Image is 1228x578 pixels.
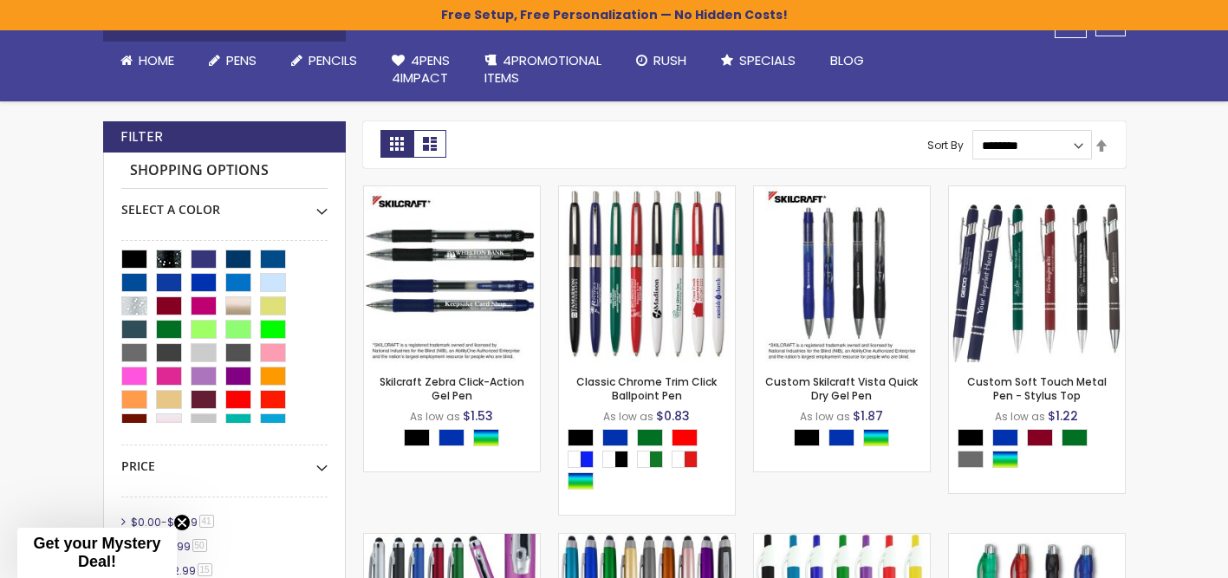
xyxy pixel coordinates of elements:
[404,429,430,446] div: Black
[672,451,698,468] div: White|Red
[1027,429,1053,446] div: Burgundy
[1062,429,1088,446] div: Green
[800,409,850,424] span: As low as
[1085,531,1228,578] iframe: Google Customer Reviews
[794,429,820,446] div: Black
[958,429,1125,472] div: Select A Color
[830,51,864,69] span: Blog
[166,563,196,578] span: $2.99
[765,374,918,403] a: Custom Skilcraft Vista Quick Dry Gel Pen
[199,515,214,528] span: 41
[602,451,628,468] div: White|Black
[863,429,889,446] div: Assorted
[167,515,198,529] span: $0.99
[656,407,690,425] span: $0.83
[603,409,653,424] span: As low as
[559,186,735,362] img: Classic Chrome Trim Click Ballpoint Pen
[704,42,813,80] a: Specials
[754,533,930,548] a: Preston B Click Pen
[637,429,663,446] div: Green
[192,539,207,552] span: 50
[568,429,735,494] div: Select A Color
[576,374,717,403] a: Classic Chrome Trim Click Ballpoint Pen
[958,429,984,446] div: Black
[173,514,191,531] button: Close teaser
[463,407,493,425] span: $1.53
[121,189,328,218] div: Select A Color
[754,186,930,362] img: Custom Skilcraft Vista Quick Dry Gel Pen
[226,51,257,69] span: Pens
[568,472,594,490] div: Assorted
[309,51,357,69] span: Pencils
[410,409,460,424] span: As low as
[33,535,160,570] span: Get your Mystery Deal!
[568,429,594,446] div: Black
[439,429,465,446] div: Blue
[121,153,328,190] strong: Shopping Options
[1048,407,1078,425] span: $1.22
[559,533,735,548] a: Lory Metallic Stylus Pen
[853,407,883,425] span: $1.87
[380,374,524,403] a: Skilcraft Zebra Click-Action Gel Pen
[392,51,450,87] span: 4Pens 4impact
[992,429,1018,446] div: Blue
[274,42,374,80] a: Pencils
[473,429,499,446] div: Assorted
[754,185,930,200] a: Custom Skilcraft Vista Quick Dry Gel Pen
[949,533,1125,548] a: Mr. Gel Advertising pen
[992,451,1018,468] div: Assorted
[467,42,619,98] a: 4PROMOTIONALITEMS
[949,186,1125,362] img: Custom Soft Touch Metal Pen - Stylus Top
[927,138,964,153] label: Sort By
[967,374,1107,403] a: Custom Soft Touch Metal Pen - Stylus Top
[559,185,735,200] a: Classic Chrome Trim Click Ballpoint Pen
[164,539,191,554] span: $1.99
[653,51,686,69] span: Rush
[139,51,174,69] span: Home
[637,451,663,468] div: White|Green
[619,42,704,80] a: Rush
[192,42,274,80] a: Pens
[568,451,594,468] div: White|Blue
[120,127,163,146] strong: Filter
[198,563,212,576] span: 15
[602,429,628,446] div: Blue
[364,533,540,548] a: I-Stylus Slim Pen
[794,429,898,451] div: Select A Color
[484,51,601,87] span: 4PROMOTIONAL ITEMS
[374,42,467,98] a: 4Pens4impact
[813,42,881,80] a: Blog
[404,429,508,451] div: Select A Color
[739,51,796,69] span: Specials
[103,42,192,80] a: Home
[828,429,854,446] div: Blue
[380,130,413,158] strong: Grid
[364,185,540,200] a: Skilcraft Zebra Click-Action Gel Pen
[958,451,984,468] div: Grey
[364,186,540,362] img: Skilcraft Zebra Click-Action Gel Pen
[17,528,177,578] div: Get your Mystery Deal!Close teaser
[131,515,161,529] span: $0.00
[127,515,220,529] a: $0.00-$0.9941
[121,445,328,475] div: Price
[995,409,1045,424] span: As low as
[672,429,698,446] div: Red
[949,185,1125,200] a: Custom Soft Touch Metal Pen - Stylus Top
